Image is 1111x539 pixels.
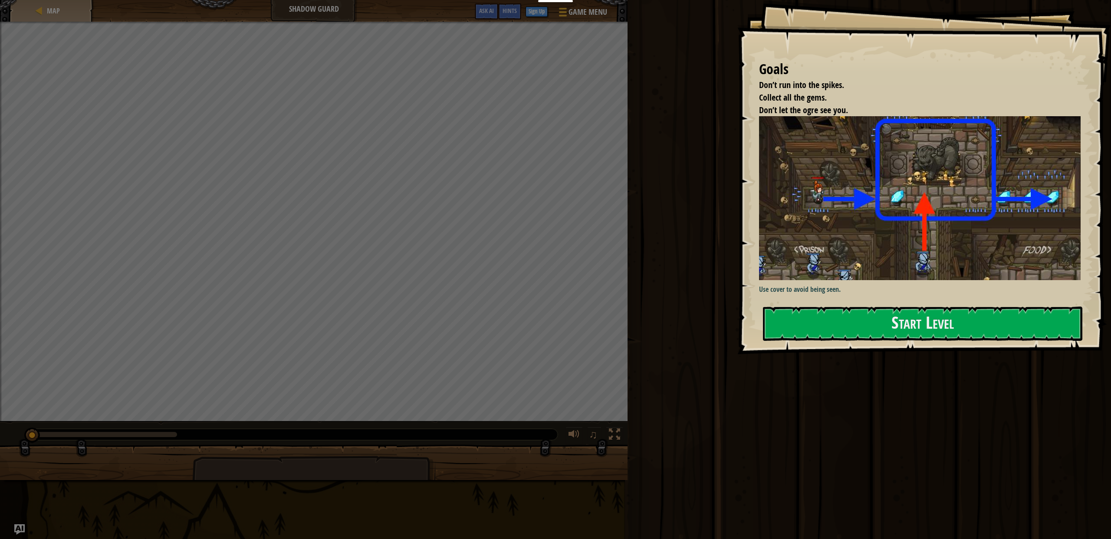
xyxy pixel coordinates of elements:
[14,524,25,535] button: Ask AI
[475,3,498,20] button: Ask AI
[47,6,60,16] span: Map
[759,284,1087,294] p: Use cover to avoid being seen.
[759,116,1082,280] img: Shadow guard
[526,7,548,17] button: Sign Up
[759,79,844,91] span: Don’t run into the spikes.
[589,428,598,441] span: ♫
[748,104,1078,117] li: Don’t let the ogre see you.
[587,427,602,444] button: ♫
[759,104,848,116] span: Don’t let the ogre see you.
[569,7,607,18] span: Game Menu
[44,6,60,16] a: Map
[552,3,612,24] button: Game Menu
[606,427,623,444] button: Toggle fullscreen
[748,79,1078,91] li: Don’t run into the spikes.
[565,427,583,444] button: Adjust volume
[763,307,1082,341] button: Start Level
[759,59,1081,79] div: Goals
[748,91,1078,104] li: Collect all the gems.
[503,7,517,15] span: Hints
[759,91,827,103] span: Collect all the gems.
[479,7,494,15] span: Ask AI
